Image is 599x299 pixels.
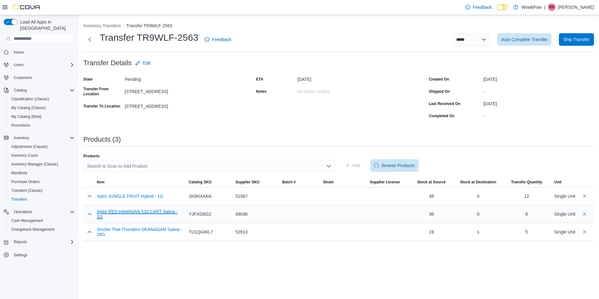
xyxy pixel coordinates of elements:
[9,95,75,103] span: Classification (Classic)
[9,152,40,159] a: Inventory Count
[11,208,75,216] span: Operations
[9,122,75,129] span: Promotions
[6,177,77,186] button: Purchase Orders
[100,31,198,44] h1: Transfer TR9WLF-2563
[417,180,446,185] span: Stock at Source
[9,226,75,233] span: Chargeback Management
[1,73,77,82] button: Customers
[14,239,27,244] span: Reports
[1,48,77,57] button: Home
[11,74,75,81] span: Customers
[6,216,77,225] button: Cash Management
[233,177,280,187] button: Supplier SKU
[11,48,75,56] span: Home
[6,142,77,151] button: Adjustments (Classic)
[563,36,589,43] span: Ship Transfer
[521,3,542,11] p: WowkPow
[236,229,277,235] div: 52913
[483,99,594,106] div: [DATE]
[9,187,45,194] a: Transfers (Classic)
[83,154,100,159] label: Products
[342,159,363,172] button: Add
[9,160,75,168] span: Inventory Manager (Classic)
[212,36,231,43] span: Feedback
[83,33,96,46] button: Next
[9,122,33,129] a: Promotions
[1,134,77,142] button: Inventory
[11,134,32,142] button: Inventory
[455,177,502,187] button: Stock at Destination
[9,196,29,203] a: Transfers
[11,197,27,202] span: Transfers
[6,95,77,103] button: Classification (Classic)
[581,192,588,200] button: Delete count
[97,194,163,199] button: Xplor JUNGLE FRUIT Hybrid - 1G
[429,101,461,106] label: Last Received On
[9,113,44,120] a: My Catalog (Beta)
[497,33,551,46] button: Auto Complete Transfer
[202,33,234,46] a: Feedback
[83,23,121,28] button: Inventory Transfers
[1,86,77,95] button: Catalog
[524,193,529,199] div: 12
[236,180,260,185] span: Supplier SKU
[457,229,499,235] div: 1
[429,113,455,118] label: Completed On
[143,60,150,66] span: Edit
[554,229,576,235] div: Single Unit
[552,177,575,187] button: Unit
[9,169,30,177] a: Manifests
[83,136,121,143] h3: Products (3)
[1,238,77,246] button: Reports
[11,162,58,167] span: Inventory Manager (Classic)
[554,193,576,199] div: Single Unit
[411,193,452,199] div: 48
[6,103,77,112] button: My Catalog (Classic)
[9,113,75,120] span: My Catalog (Beta)
[297,74,381,82] div: [DATE]
[457,211,499,217] div: 0
[6,169,77,177] button: Manifests
[133,57,153,69] button: Edit
[323,180,334,185] span: Strain
[11,87,75,94] span: Catalog
[558,3,594,11] p: [PERSON_NAME]
[6,186,77,195] button: Transfers (Classic)
[13,4,41,10] img: Cova
[9,104,49,112] a: My Catalog (Classic)
[11,61,75,69] span: Users
[6,121,77,130] button: Promotions
[352,162,360,169] span: Add
[9,226,57,233] a: Chargeback Management
[9,152,75,159] span: Inventory Count
[6,160,77,169] button: Inventory Manager (Classic)
[189,180,211,185] span: Catalog SKU
[11,61,26,69] button: Users
[6,195,77,204] button: Transfers
[460,180,496,185] span: Stock at Destination
[11,114,42,119] span: My Catalog (Beta)
[256,89,266,94] label: Notes
[525,211,528,217] div: 6
[9,178,75,186] span: Purchase Orders
[11,123,30,128] span: Promotions
[11,74,34,81] a: Customers
[320,177,367,187] button: Strain
[463,1,494,13] a: Feedback
[186,177,233,187] button: Catalog SKU
[18,19,75,31] span: Load All Apps in [GEOGRAPHIC_DATA]
[6,151,77,160] button: Inventory Count
[6,112,77,121] button: My Catalog (Beta)
[429,89,450,94] label: Shipped On
[83,87,122,97] label: Transfer From Location
[9,187,75,194] span: Transfers (Classic)
[189,229,230,235] div: TU1QGWL7
[11,105,46,110] span: My Catalog (Classic)
[559,33,594,46] button: Ship Transfer
[14,253,27,258] span: Settings
[297,87,381,94] div: No Notes added
[125,87,209,94] div: [STREET_ADDRESS]
[457,193,499,199] div: 0
[83,59,132,67] h3: Transfer Details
